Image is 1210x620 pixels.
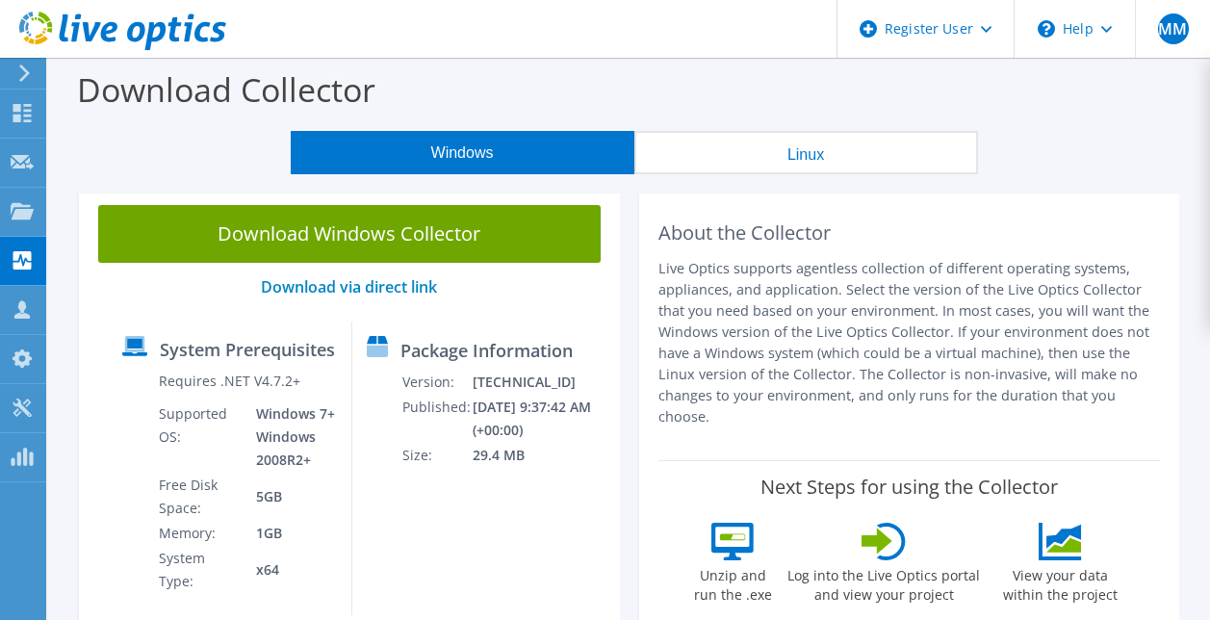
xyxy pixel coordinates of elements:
td: Supported OS: [158,401,241,473]
button: Windows [291,131,634,174]
td: 1GB [242,521,337,546]
td: Windows 7+ Windows 2008R2+ [242,401,337,473]
label: Unzip and run the .exe [688,560,777,605]
label: Download Collector [77,67,375,112]
a: Download via direct link [261,276,437,297]
a: Download Windows Collector [98,205,601,263]
td: Free Disk Space: [158,473,241,521]
p: Live Optics supports agentless collection of different operating systems, appliances, and applica... [658,258,1161,427]
td: 29.4 MB [472,443,611,468]
td: System Type: [158,546,241,594]
td: [TECHNICAL_ID] [472,370,611,395]
td: 5GB [242,473,337,521]
label: Next Steps for using the Collector [760,476,1058,499]
label: Package Information [400,341,573,360]
label: Requires .NET V4.7.2+ [159,372,300,391]
button: Linux [634,131,978,174]
td: Memory: [158,521,241,546]
span: MM [1158,13,1189,44]
td: x64 [242,546,337,594]
h2: About the Collector [658,221,1161,245]
label: System Prerequisites [160,340,335,359]
label: Log into the Live Optics portal and view your project [786,560,981,605]
td: Size: [401,443,472,468]
td: Published: [401,395,472,443]
label: View your data within the project [991,560,1129,605]
td: [DATE] 9:37:42 AM (+00:00) [472,395,611,443]
td: Version: [401,370,472,395]
svg: \n [1038,20,1055,38]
